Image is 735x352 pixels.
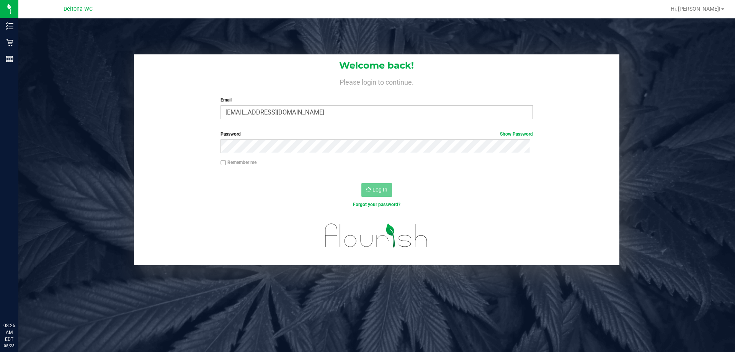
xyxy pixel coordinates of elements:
[134,61,619,70] h1: Welcome back!
[372,187,387,193] span: Log In
[361,183,392,197] button: Log In
[64,6,93,12] span: Deltona WC
[220,131,241,137] span: Password
[134,77,619,86] h4: Please login to continue.
[220,159,256,166] label: Remember me
[6,55,13,63] inline-svg: Reports
[220,97,532,103] label: Email
[3,322,15,343] p: 08:26 AM EDT
[500,131,533,137] a: Show Password
[3,343,15,349] p: 08/23
[6,22,13,30] inline-svg: Inventory
[353,202,400,207] a: Forgot your password?
[671,6,720,12] span: Hi, [PERSON_NAME]!
[316,216,437,255] img: flourish_logo.svg
[220,160,226,165] input: Remember me
[6,39,13,46] inline-svg: Retail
